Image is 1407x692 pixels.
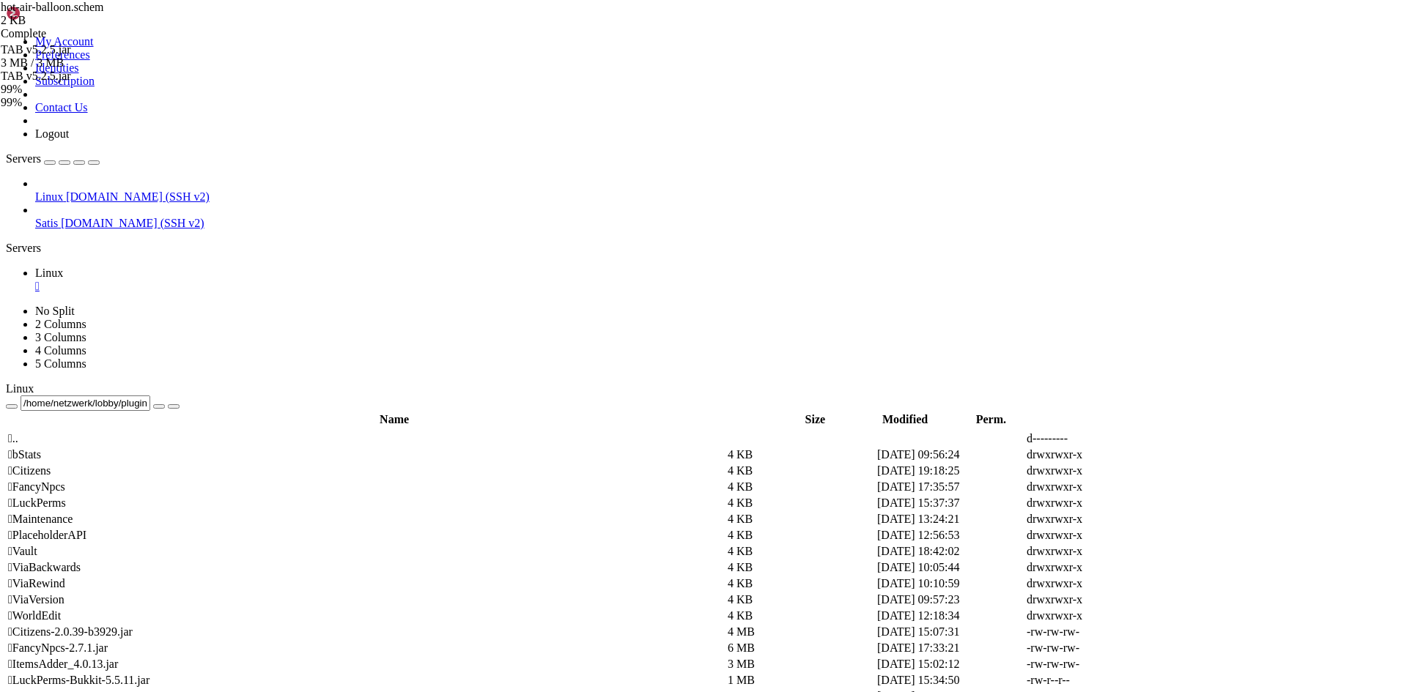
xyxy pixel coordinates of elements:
div: 99% [1,83,147,96]
span: hot-air-balloon.schem [1,1,147,27]
span: TAB v5.2.5.jar [1,43,147,70]
div: 99 % [1,96,146,109]
div: TAB v5.2.5.jar [1,70,147,83]
span: hot-air-balloon.schem [1,1,104,13]
div: 3 MB / 3 MB [1,56,147,70]
div: 2 KB [1,14,147,27]
div: Complete [1,27,147,40]
span: TAB v5.2.5.jar [1,43,71,56]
